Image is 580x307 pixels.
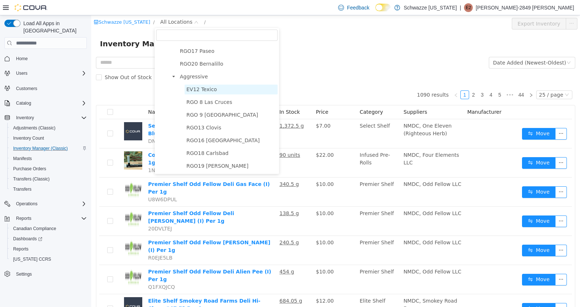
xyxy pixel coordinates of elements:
a: 2 [378,75,386,83]
span: Transfers [10,185,87,194]
span: RGO17 Paseo [89,33,123,39]
a: Inventory Count [10,134,47,143]
li: 2 [378,75,387,84]
span: $10.00 [225,166,243,172]
img: Premier Shelf Odd Fellow Deli Boof Sauce (I) Per 1g hero shot [33,224,51,242]
li: 1090 results [326,75,357,84]
span: Q1FXQJCQ [57,269,84,275]
a: Purchase Orders [10,164,49,173]
a: Couchlock Live Rosin Infused Pre-Roll (H) 1g [57,137,176,150]
span: Inventory [16,115,34,121]
span: Price [225,94,237,100]
button: Export Inventory [421,3,475,14]
button: icon: swapMove [431,259,464,270]
span: In Stock [188,94,209,100]
span: RGO13 Clovis [95,109,130,115]
a: Inventory Manager (Classic) [10,144,71,153]
i: icon: left [363,78,367,82]
td: Infused Pre-Rolls [266,133,309,162]
span: Aggressive [89,58,117,64]
button: Reports [7,244,90,254]
div: Erik-2849 Southard [464,3,473,12]
button: Settings [1,269,90,279]
span: RGO 8 Las Cruces [95,84,141,90]
u: 454 g [188,253,203,259]
span: Dashboards [13,236,42,242]
span: 1ND2CH1R [57,152,85,158]
a: Home [13,54,31,63]
span: Purchase Orders [10,164,87,173]
button: Catalog [1,98,90,108]
i: icon: shop [3,4,7,9]
button: Customers [1,83,90,93]
i: icon: down [475,45,480,50]
li: 4 [395,75,404,84]
span: Settings [16,271,32,277]
i: icon: close-circle [103,5,107,9]
li: 1 [369,75,378,84]
u: 90 units [188,137,209,143]
img: Premier Shelf Odd Fellow Deli Gas Face (I) Per 1g hero shot [33,165,51,183]
button: icon: ellipsis [464,113,476,124]
span: Manufacturer [376,94,410,100]
img: Elite Shelf Smokey Road Farms Deli Hi-Chew #47 (I) Per 1g placeholder [33,282,51,300]
a: icon: shopSchwazze [US_STATE] [3,4,59,9]
img: Cova [15,4,47,11]
span: Adjustments (Classic) [10,124,87,132]
span: NMDC, Odd Fellow LLC [312,195,370,201]
button: Users [1,68,90,78]
span: EV12 Texico [93,69,186,79]
i: icon: down [103,5,107,10]
span: Inventory Manager (Classic) [10,144,87,153]
span: Purchase Orders [13,166,46,172]
span: NMDC, One Eleven (Righteous Herb) [312,108,360,121]
span: RGO16 [GEOGRAPHIC_DATA] [95,122,169,128]
span: RGO13 Clovis [93,108,186,117]
a: 4 [396,75,404,83]
div: Date Added (Newest-Oldest) [402,42,475,53]
button: icon: swapMove [431,142,464,153]
button: icon: ellipsis [464,200,476,212]
i: icon: right [438,78,442,82]
span: Home [13,54,87,63]
span: Suppliers [312,94,336,100]
a: Select Shelf High River Cannabis Deli Blueberry Runts (I) Per 1g [57,108,164,121]
span: RGO 9 Las Vegas [93,95,186,105]
td: Premier Shelf [266,162,309,191]
span: Transfers [13,186,31,192]
span: EV12 Texico [95,71,126,77]
button: icon: swapMove [431,288,464,299]
button: Inventory Manager (Classic) [7,143,90,153]
span: Manifests [10,154,87,163]
input: Dark Mode [375,4,391,11]
a: Premier Shelf Odd Fellow Deli Alien Pee (I) Per 1g [57,253,180,267]
span: $10.00 [225,224,243,230]
i: icon: caret-down [81,59,84,63]
p: Schwazze [US_STATE] [404,3,457,12]
u: 1,372.5 g [188,108,213,113]
input: filter select [65,14,186,26]
td: Premier Shelf [266,221,309,250]
span: RGO17 Paseo [87,31,186,41]
button: Catalog [13,99,34,108]
button: Inventory [1,113,90,123]
nav: Complex example [4,50,87,298]
button: icon: ellipsis [464,229,476,241]
a: Canadian Compliance [10,224,59,233]
span: Users [16,70,27,76]
span: Washington CCRS [10,255,87,264]
span: Customers [13,83,87,93]
span: / [62,4,63,9]
a: [US_STATE] CCRS [10,255,54,264]
span: Dark Mode [375,11,376,12]
span: Catalog [13,99,87,108]
button: Reports [1,213,90,224]
img: Premier Shelf Odd Fellow Deli Alien Pee (I) Per 1g hero shot [33,253,51,271]
td: Premier Shelf [266,250,309,279]
li: Next 5 Pages [413,75,425,84]
span: Reports [13,214,87,223]
span: $10.00 [225,195,243,201]
button: icon: swapMove [431,171,464,183]
span: RGO18 Carlsbad [93,133,186,143]
span: U8W6DPUL [57,181,86,187]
